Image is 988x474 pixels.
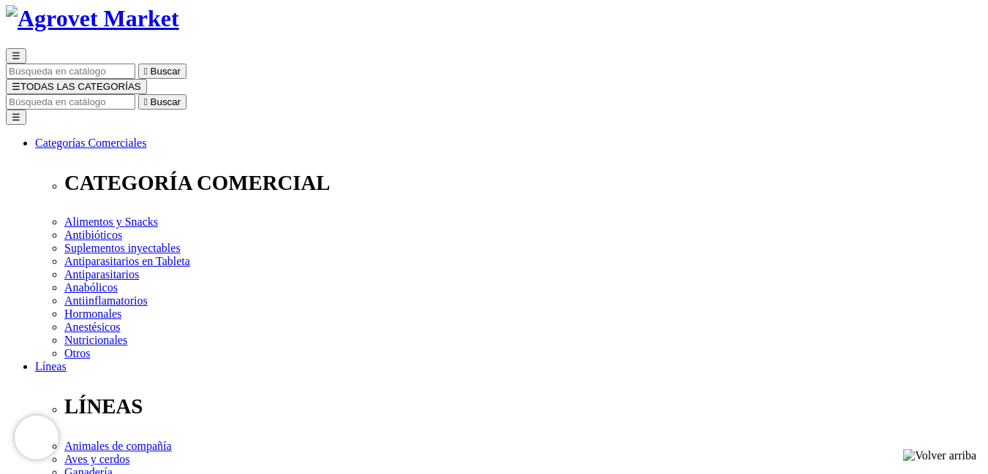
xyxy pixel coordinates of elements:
a: Antiparasitarios en Tableta [64,255,190,267]
i:  [144,66,148,77]
a: Antiinflamatorios [64,294,148,307]
a: Nutricionales [64,334,127,346]
a: Suplementos inyectables [64,242,181,254]
img: Agrovet Market [6,5,179,32]
button:  Buscar [138,94,186,110]
a: Aves y cerdos [64,453,129,465]
button: ☰TODAS LAS CATEGORÍAS [6,79,147,94]
i:  [144,96,148,107]
a: Alimentos y Snacks [64,215,158,228]
input: Buscar [6,94,135,110]
p: CATEGORÍA COMERCIAL [64,171,982,195]
span: Buscar [151,96,181,107]
input: Buscar [6,64,135,79]
a: Antibióticos [64,229,122,241]
button: ☰ [6,110,26,125]
a: Antiparasitarios [64,268,139,280]
a: Otros [64,347,91,359]
p: LÍNEAS [64,394,982,418]
span: ☰ [12,81,20,92]
img: Volver arriba [903,449,976,462]
a: Animales de compañía [64,440,172,452]
button: ☰ [6,48,26,64]
button:  Buscar [138,64,186,79]
iframe: Brevo live chat [15,416,59,459]
a: Líneas [35,360,67,372]
span: Buscar [151,66,181,77]
a: Hormonales [64,307,121,320]
a: Anestésicos [64,321,120,333]
a: Anabólicos [64,281,118,294]
span: ☰ [12,50,20,61]
a: Categorías Comerciales [35,137,146,149]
